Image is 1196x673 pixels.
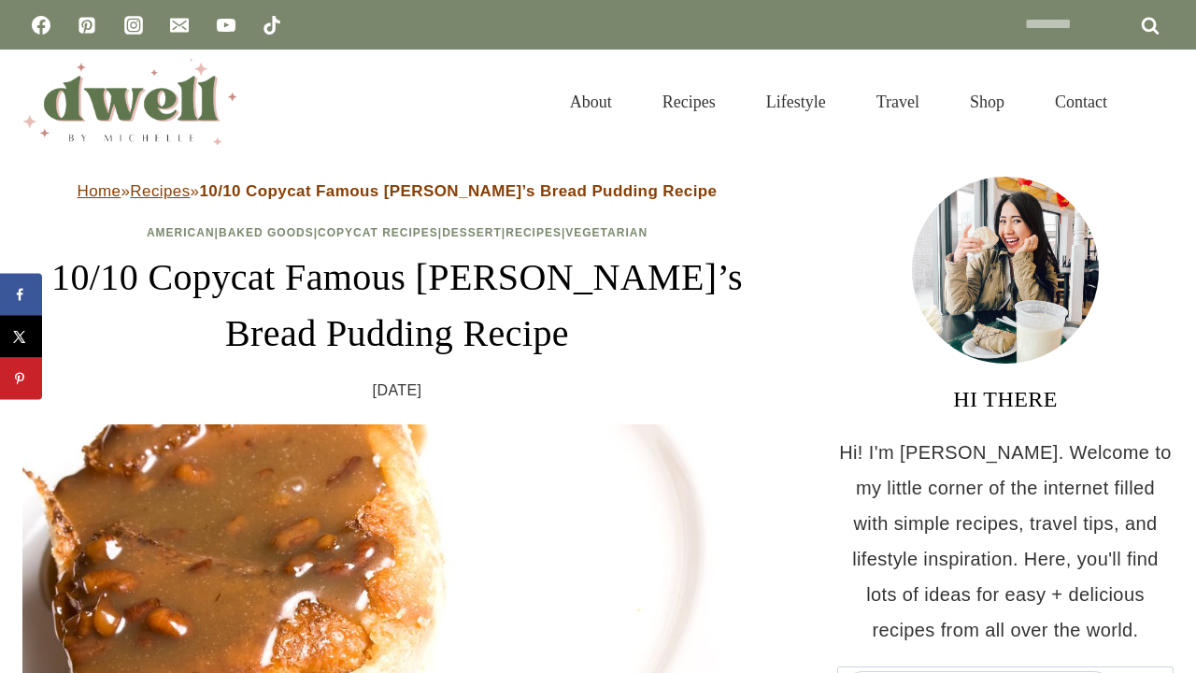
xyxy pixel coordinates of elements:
[851,69,945,135] a: Travel
[22,59,237,145] img: DWELL by michelle
[545,69,1132,135] nav: Primary Navigation
[505,226,562,239] a: Recipes
[253,7,291,44] a: TikTok
[1142,86,1174,118] button: View Search Form
[147,226,648,239] span: | | | | |
[545,69,637,135] a: About
[318,226,438,239] a: Copycat Recipes
[219,226,314,239] a: Baked Goods
[22,7,60,44] a: Facebook
[945,69,1030,135] a: Shop
[207,7,245,44] a: YouTube
[115,7,152,44] a: Instagram
[78,182,718,200] span: » »
[22,250,772,362] h1: 10/10 Copycat Famous [PERSON_NAME]’s Bread Pudding Recipe
[130,182,190,200] a: Recipes
[373,377,422,405] time: [DATE]
[1030,69,1132,135] a: Contact
[837,435,1174,648] p: Hi! I'm [PERSON_NAME]. Welcome to my little corner of the internet filled with simple recipes, tr...
[147,226,215,239] a: American
[741,69,851,135] a: Lifestyle
[637,69,741,135] a: Recipes
[78,182,121,200] a: Home
[565,226,648,239] a: Vegetarian
[837,382,1174,416] h3: HI THERE
[199,182,717,200] strong: 10/10 Copycat Famous [PERSON_NAME]’s Bread Pudding Recipe
[161,7,198,44] a: Email
[68,7,106,44] a: Pinterest
[442,226,502,239] a: Dessert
